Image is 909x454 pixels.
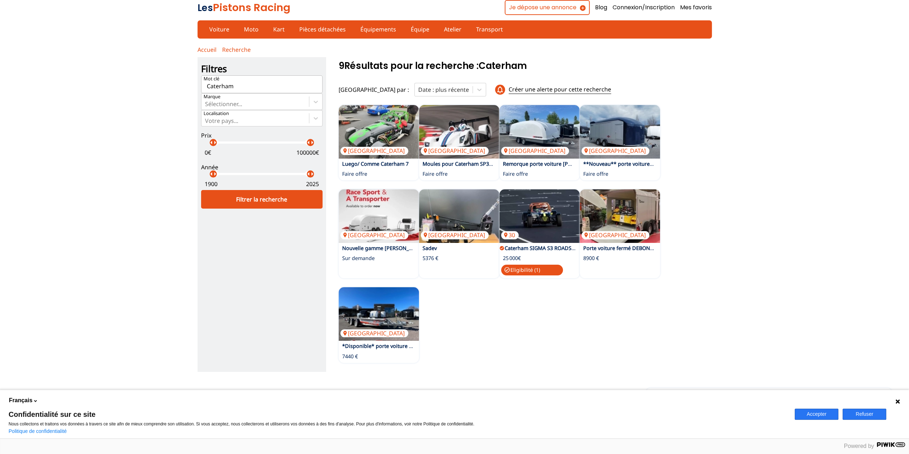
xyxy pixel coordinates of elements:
p: [GEOGRAPHIC_DATA] [421,231,489,239]
img: **Nouveau** porte voiture fermé DEBON ROADSTER 2000 [580,105,660,159]
p: Prix [201,131,323,139]
p: Année [201,163,323,171]
button: Refuser [843,409,886,420]
span: check_circle [504,267,510,273]
img: Sadev [419,189,499,243]
a: Moules pour Caterham SP300R [423,160,498,167]
a: Nouvelle gamme [PERSON_NAME] TRAILER [342,245,446,251]
a: Sadev[GEOGRAPHIC_DATA] [419,189,499,243]
p: arrow_right [211,138,219,147]
a: Caterham SIGMA S3 ROADSPORT 1.6 150CV (2008) [505,245,625,251]
a: Moules pour Caterham SP300R[GEOGRAPHIC_DATA] [419,105,499,159]
p: 25 000€ [503,255,521,262]
p: [GEOGRAPHIC_DATA] [340,231,408,239]
p: [GEOGRAPHIC_DATA] [581,147,649,155]
div: Filtrer la recherche [201,190,323,209]
p: 5376 € [423,255,438,262]
p: Eligibilité ( 1 ) [501,265,563,275]
p: Localisation [204,110,229,117]
span: Confidentialité sur ce site [9,411,786,418]
input: Votre pays... [205,118,206,124]
a: Caterham SIGMA S3 ROADSPORT 1.6 150CV (2008)30 [499,189,580,243]
p: arrow_left [304,170,313,178]
a: Luego/ Comme Caterham 7[GEOGRAPHIC_DATA] [339,105,419,159]
p: arrow_right [211,170,219,178]
p: 7440 € [342,353,358,360]
p: arrow_left [304,138,313,147]
p: 0 € [205,149,211,156]
p: [GEOGRAPHIC_DATA] [421,147,489,155]
p: Filtres [201,63,323,75]
p: [GEOGRAPHIC_DATA] [501,147,569,155]
p: arrow_right [308,170,316,178]
img: Porte voiture fermé DEBON ROADSTER 700 idéal petites autos [580,189,660,243]
a: Transport [471,23,508,35]
img: Luego/ Comme Caterham 7 [339,105,419,159]
a: Voiture [205,23,234,35]
input: Mot clé [201,75,323,93]
p: [GEOGRAPHIC_DATA] par : [339,86,409,94]
a: Mes favoris [680,4,712,11]
a: Porte voiture fermé DEBON ROADSTER 700 idéal petites autos [583,245,734,251]
a: Recherche [222,46,251,54]
a: Remorque porte voiture [PERSON_NAME] RACE SHUTTLE 3 [503,160,645,167]
p: [GEOGRAPHIC_DATA] [340,329,408,337]
a: Luego/ Comme Caterham 7 [342,160,409,167]
a: Politique de confidentialité [9,428,67,434]
img: *Disponible* porte voiture BRIAN JAMES A-transporter 5.0 x 2.0 [339,287,419,341]
p: arrow_left [207,138,216,147]
p: [GEOGRAPHIC_DATA] [581,231,649,239]
p: 1900 [205,180,218,188]
a: Moto [239,23,263,35]
img: Moules pour Caterham SP300R [419,105,499,159]
a: LesPistons Racing [198,0,290,15]
a: Équipements [356,23,401,35]
span: Powered by [844,443,874,449]
a: Équipe [406,23,434,35]
button: Accepter [795,409,838,420]
p: Faire offre [342,170,367,178]
a: Remorque porte voiture BRIAN JAMES RACE SHUTTLE 3[GEOGRAPHIC_DATA] [499,105,580,159]
a: Connexion/Inscription [613,4,675,11]
p: 8900 € [583,255,599,262]
p: Créer une alerte pour cette recherche [509,85,611,94]
span: notifications [495,85,505,95]
h1: 9 Résultats pour la recherche : Caterham [339,57,696,74]
a: Pièces détachées [295,23,350,35]
p: 2025 [306,180,319,188]
p: 100000 € [296,149,319,156]
p: arrow_right [308,138,316,147]
input: MarqueSélectionner... [205,101,206,107]
p: 30 [501,231,519,239]
img: Caterham SIGMA S3 ROADSPORT 1.6 150CV (2008) [499,189,580,243]
img: Nouvelle gamme BRIAN JAMES TRAILER [339,189,419,243]
p: arrow_left [207,170,216,178]
a: **Nouveau** porte voiture fermé DEBON ROADSTER 2000[GEOGRAPHIC_DATA] [580,105,660,159]
a: **Nouveau** porte voiture fermé DEBON ROADSTER 2000 [583,160,725,167]
img: Remorque porte voiture BRIAN JAMES RACE SHUTTLE 3 [499,105,580,159]
p: Marque [204,94,220,100]
p: Mot clé [204,76,219,82]
a: Sadev [423,245,437,251]
p: Faire offre [583,170,608,178]
a: Blog [595,4,607,11]
span: Les [198,1,213,14]
a: Atelier [439,23,466,35]
a: Nouvelle gamme BRIAN JAMES TRAILER[GEOGRAPHIC_DATA] [339,189,419,243]
p: Nous collectons et traitons vos données à travers ce site afin de mieux comprendre son utilisatio... [9,421,786,426]
a: *Disponible* porte voiture [PERSON_NAME] A-transporter 5.0 x 2.0 [342,343,505,349]
a: *Disponible* porte voiture BRIAN JAMES A-transporter 5.0 x 2.0[GEOGRAPHIC_DATA] [339,287,419,341]
a: Porte voiture fermé DEBON ROADSTER 700 idéal petites autos[GEOGRAPHIC_DATA] [580,189,660,243]
p: Sur demande [342,255,375,262]
a: Accueil [198,46,216,54]
p: [GEOGRAPHIC_DATA] [340,147,408,155]
a: Kart [269,23,289,35]
p: Faire offre [423,170,448,178]
p: Faire offre [503,170,528,178]
span: Français [9,396,33,404]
